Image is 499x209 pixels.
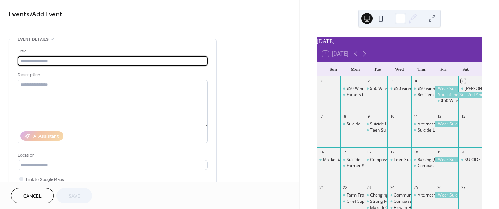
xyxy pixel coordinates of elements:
span: Link to Google Maps [26,176,64,183]
div: Alternative to Suicide Support - Virtual [418,192,491,198]
div: $50 Winner [PERSON_NAME] [370,86,426,92]
div: 20 [461,149,466,154]
div: 9 [366,114,371,119]
div: 12 [437,114,442,119]
div: 6 [461,78,466,84]
div: 19 [437,149,442,154]
div: Wear Suicide Prevention T-Shirt [435,157,458,163]
div: 7 [319,114,324,119]
div: Suicide Loss Support Group - Prairie du Chien [340,157,364,163]
div: Compassionate Friends - [PERSON_NAME] [418,163,499,169]
span: Event details [18,36,49,43]
div: Description [18,71,206,78]
div: Grief Support Specialist Certificate [347,199,413,204]
div: Suicide Loss Support Group (SOS)- Virtual [364,121,387,127]
div: Farmer & Farm Couple Support Group online [347,163,433,169]
div: 15 [342,149,348,154]
div: SUICIDE AWARENESS COLOR RUN/WALK [458,157,482,163]
div: Grief Support Specialist Certificate [340,199,364,204]
div: Teen Suicide Loss Support Group - Dubuque [GEOGRAPHIC_DATA] [370,127,498,133]
div: 21 [319,185,324,190]
div: Sun [322,62,344,76]
a: Events [9,8,30,21]
div: Tue [366,62,388,76]
div: Fathers in Focus Conference 2025 Registration [340,92,364,98]
div: $50 winner Jack Golonek [387,86,411,92]
div: Fri [432,62,455,76]
div: $50 winner Dan Skatrud [411,86,435,92]
div: 3 [389,78,395,84]
div: Market @ St. Isidore's Dairy [317,157,340,163]
div: Communication Coaching to Support Farm Harmony Across Generations [387,192,411,198]
div: 31 [319,78,324,84]
div: $50 Winner [PERSON_NAME] [441,98,497,104]
div: Title [18,48,206,55]
div: Alternative to Suicide Support - Virtual [411,192,435,198]
div: Suicide Loss Support Group [340,121,364,127]
div: Farmer & Farm Couple Support Group online [340,163,364,169]
div: Changing Our Mental and Emotional Trajectory (COMET) Community Training [364,192,387,198]
div: 16 [366,149,371,154]
div: Resilient Co-Parenting: Relationship Readiness (Virtual & Free) [411,92,435,98]
div: Raising Wisconsin's Children: Confident kids: Building young children's self esteem (Virtual & Free) [411,157,435,163]
div: 26 [437,185,442,190]
div: Market @ St. [PERSON_NAME]'s Dairy [323,157,396,163]
div: 25 [413,185,419,190]
div: [DATE] [317,37,482,45]
div: 13 [461,114,466,119]
div: 24 [389,185,395,190]
div: Suicide Loss Support Group - [GEOGRAPHIC_DATA] [347,157,445,163]
span: / Add Event [30,8,62,21]
div: 4 [413,78,419,84]
div: 27 [461,185,466,190]
div: $50 Winner Dan Skatrud [364,86,387,92]
div: Thu [410,62,432,76]
div: Alternative to Suicide Support Group-Virtual [411,121,435,127]
div: 23 [366,185,371,190]
div: Mon [344,62,367,76]
div: Fathers in Focus Conference 2025 Registration [347,92,436,98]
div: $50 winner [PERSON_NAME] [394,86,449,92]
div: Wear Suicide Prevention T-Shirt [435,192,458,198]
div: Compassionate Friends Group [364,157,387,163]
div: 2 [366,78,371,84]
div: Location [18,152,206,159]
div: Suicide Loss Support Group- Dodgeville [411,127,435,133]
div: Compassionate Friends [GEOGRAPHIC_DATA] [394,199,482,204]
div: Compassionate Friends Group [370,157,429,163]
span: Cancel [23,193,42,200]
div: $50 Winner Dawn Meiss [340,86,364,92]
div: 17 [389,149,395,154]
div: 14 [319,149,324,154]
div: Wear Suicide Prevention T-Shirt [435,86,458,92]
div: Teen Suicide Loss Support Group - Dubuque IA [364,127,387,133]
button: Cancel [11,188,54,203]
div: 1 [342,78,348,84]
div: Teen Suicide Loss Support Group- LaCrosse [394,157,478,163]
div: 5 [437,78,442,84]
div: 8 [342,114,348,119]
div: Compassionate Friends - Madison [411,163,435,169]
div: Sat [454,62,476,76]
div: Wear Suicide Prevention T-Shirt [435,121,458,127]
div: 10 [389,114,395,119]
div: 18 [413,149,419,154]
div: Wed [388,62,411,76]
div: $50 winner [PERSON_NAME] [418,86,473,92]
div: 22 [342,185,348,190]
div: $50 Winner Rebecca Becker [435,98,458,104]
div: Compassionate Friends Richland Center [387,199,411,204]
div: Suicide Loss Support Group [347,121,400,127]
div: Blake's Tinman Triatholon [458,86,482,92]
div: Strong Roots: Keeping Farming in the Family Through Health and Resilience [364,199,387,204]
div: Farm Transitions Challenges [347,192,402,198]
div: Soul of the Soil 2nd Annual Conference [435,92,482,98]
div: 11 [413,114,419,119]
div: $50 Winner [PERSON_NAME] [347,86,402,92]
div: Teen Suicide Loss Support Group- LaCrosse [387,157,411,163]
div: Suicide Loss Support Group (SOS)- Virtual [370,121,450,127]
div: Farm Transitions Challenges [340,192,364,198]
